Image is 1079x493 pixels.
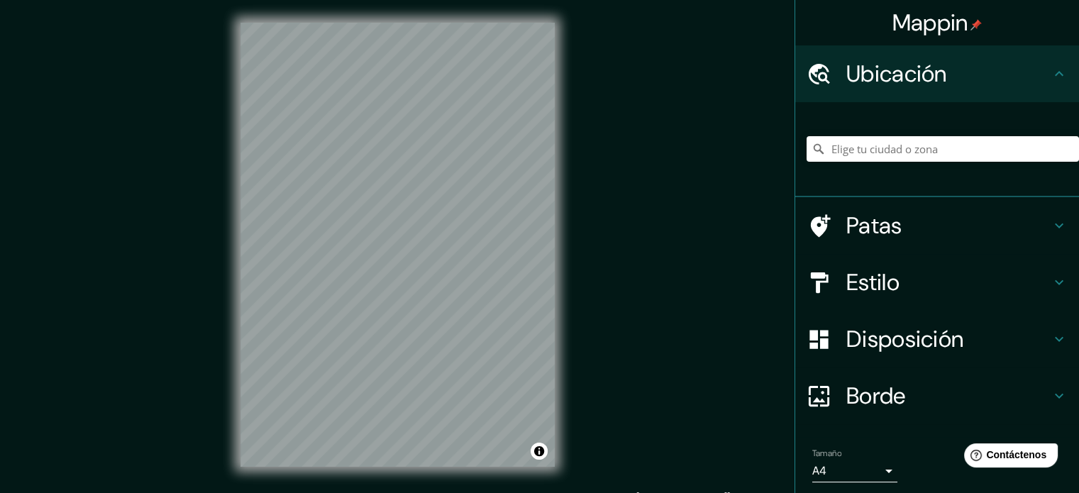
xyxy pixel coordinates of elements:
div: Ubicación [795,45,1079,102]
img: pin-icon.png [970,19,982,31]
font: Estilo [846,267,900,297]
font: A4 [812,463,826,478]
div: Estilo [795,254,1079,311]
iframe: Lanzador de widgets de ayuda [953,438,1063,477]
font: Mappin [892,8,968,38]
div: Disposición [795,311,1079,367]
div: Borde [795,367,1079,424]
canvas: Mapa [240,23,555,467]
font: Patas [846,211,902,240]
font: Disposición [846,324,963,354]
font: Ubicación [846,59,947,89]
div: A4 [812,460,897,482]
button: Activar o desactivar atribución [531,443,548,460]
input: Elige tu ciudad o zona [807,136,1079,162]
font: Tamaño [812,448,841,459]
font: Borde [846,381,906,411]
div: Patas [795,197,1079,254]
